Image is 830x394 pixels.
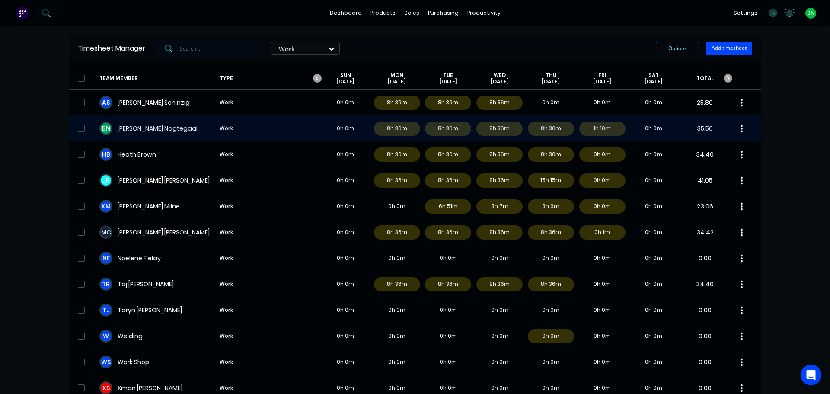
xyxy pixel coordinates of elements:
[366,6,400,19] div: products
[645,78,663,85] span: [DATE]
[78,43,145,54] div: Timesheet Manager
[99,72,216,85] span: TEAM MEMBER
[388,78,406,85] span: [DATE]
[491,78,509,85] span: [DATE]
[648,72,659,79] span: SAT
[729,6,762,19] div: settings
[656,42,699,55] button: Options
[807,9,814,17] span: BN
[400,6,424,19] div: sales
[443,72,453,79] span: TUE
[494,72,506,79] span: WED
[180,40,264,57] input: Search...
[598,72,607,79] span: FRI
[336,78,354,85] span: [DATE]
[546,72,556,79] span: THU
[593,78,611,85] span: [DATE]
[801,365,821,385] div: Open Intercom Messenger
[216,72,320,85] span: TYPE
[463,6,505,19] div: productivity
[542,78,560,85] span: [DATE]
[390,72,403,79] span: MON
[326,6,366,19] a: dashboard
[424,6,463,19] div: purchasing
[439,78,457,85] span: [DATE]
[706,42,752,55] button: Add timesheet
[340,72,351,79] span: SUN
[679,72,731,85] span: TOTAL
[16,6,29,19] img: Factory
